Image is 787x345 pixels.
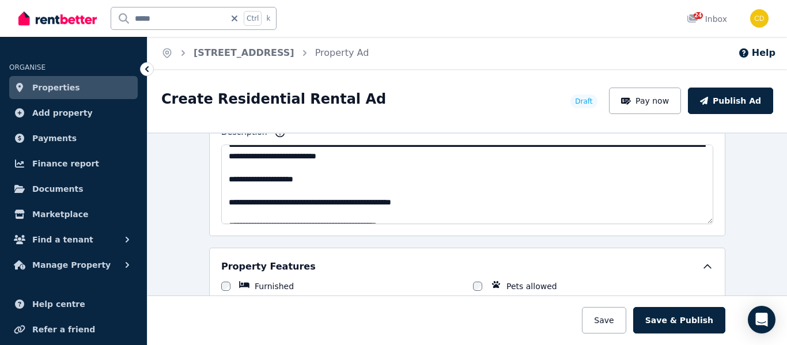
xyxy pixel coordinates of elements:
a: [STREET_ADDRESS] [194,47,294,58]
a: Finance report [9,152,138,175]
img: Chris Dimitropoulos [750,9,769,28]
a: Properties [9,76,138,99]
button: Save & Publish [633,307,725,333]
span: Draft [575,97,592,106]
span: Finance report [32,157,99,170]
label: Description [221,126,267,142]
span: Ctrl [244,11,262,26]
div: Inbox [687,13,727,25]
button: Publish Ad [688,88,773,114]
button: Help [738,46,775,60]
span: k [266,14,270,23]
a: Property Ad [315,47,369,58]
span: Manage Property [32,258,111,272]
nav: Breadcrumb [147,37,383,69]
button: Find a tenant [9,228,138,251]
span: Refer a friend [32,323,95,336]
label: Furnished [255,280,294,292]
a: Documents [9,177,138,200]
span: ORGANISE [9,63,46,71]
button: Manage Property [9,253,138,276]
button: Pay now [609,88,682,114]
a: Marketplace [9,203,138,226]
span: Properties [32,81,80,94]
button: Save [582,307,626,333]
span: Marketplace [32,207,88,221]
a: Payments [9,127,138,150]
h1: Create Residential Rental Ad [161,90,386,108]
span: Payments [32,131,77,145]
h5: Property Features [221,260,316,274]
a: Refer a friend [9,318,138,341]
span: Help centre [32,297,85,311]
label: Pets allowed [506,280,557,292]
span: 24 [694,12,703,19]
img: RentBetter [18,10,97,27]
a: Help centre [9,293,138,316]
a: Add property [9,101,138,124]
div: Open Intercom Messenger [748,306,775,333]
span: Documents [32,182,84,196]
span: Find a tenant [32,233,93,247]
span: Add property [32,106,93,120]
